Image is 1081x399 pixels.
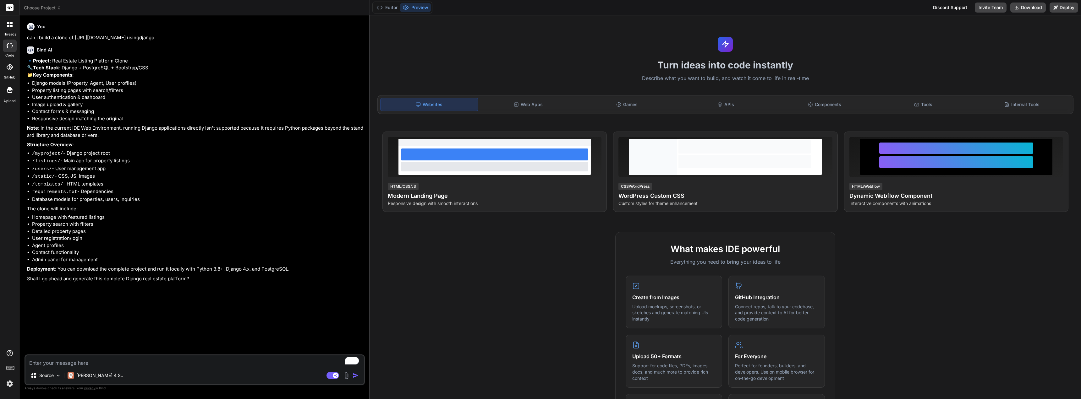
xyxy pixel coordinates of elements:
code: /users/ [32,166,52,172]
li: - Dependencies [32,188,364,196]
p: Connect repos, talk to your codebase, and provide context to AI for better code generation [735,304,818,322]
li: Admin panel for management [32,256,364,263]
button: Deploy [1050,3,1078,13]
code: /listings/ [32,159,60,164]
h4: WordPress Custom CSS [618,191,832,200]
li: Image upload & gallery [32,101,364,108]
code: /myproject/ [32,151,63,156]
li: Responsive design matching the original [32,115,364,122]
code: /templates/ [32,182,63,187]
p: : [27,141,364,148]
p: Describe what you want to build, and watch it come to life in real-time [374,74,1077,83]
h4: GitHub Integration [735,294,818,301]
li: - Main app for property listings [32,157,364,165]
div: Web Apps [480,98,577,111]
li: Agent profiles [32,242,364,249]
span: privacy [84,386,96,390]
p: Custom styles for theme enhancement [618,200,832,207]
li: Django models (Property, Agent, User profiles) [32,80,364,87]
h6: Bind AI [37,47,52,53]
p: 🔹 : Real Estate Listing Platform Clone 🔧 : Django + PostgreSQL + Bootstrap/CSS 📁 : [27,57,364,79]
label: GitHub [4,75,15,80]
div: HTML/Webflow [849,183,882,190]
li: - HTML templates [32,181,364,188]
strong: Deployment [27,266,55,272]
div: Games [578,98,676,111]
li: User authentication & dashboard [32,94,364,101]
strong: Project [33,58,50,64]
span: Choose Project [24,5,61,11]
li: Contact forms & messaging [32,108,364,115]
div: Websites [380,98,478,111]
li: Property search with filters [32,221,364,228]
h4: Modern Landing Page [388,191,601,200]
li: - User management app [32,165,364,173]
img: Pick Models [56,373,61,378]
button: Preview [400,3,431,12]
label: Upload [4,98,16,104]
label: threads [3,32,16,37]
button: Invite Team [975,3,1007,13]
li: Property listing pages with search/filters [32,87,364,94]
p: Everything you need to bring your ideas to life [626,258,825,266]
div: Internal Tools [973,98,1071,111]
p: can i build a clone of [URL][DOMAIN_NAME] usingdjango [27,34,364,41]
p: The clone will include: [27,205,364,213]
p: Always double-check its answers. Your in Bind [25,385,365,391]
li: - CSS, JS, images [32,173,364,181]
h2: What makes IDE powerful [626,242,825,256]
h4: For Everyone [735,353,818,360]
div: APIs [677,98,774,111]
strong: Structure Overview [27,142,73,148]
button: Editor [374,3,400,12]
div: Discord Support [929,3,971,13]
h6: You [37,24,46,30]
div: HTML/CSS/JS [388,183,419,190]
img: Claude 4 Sonnet [68,372,74,379]
p: Shall I go ahead and generate this complete Django real estate platform? [27,275,364,283]
img: icon [353,372,359,379]
h1: Turn ideas into code instantly [374,59,1077,71]
h4: Create from Images [632,294,716,301]
li: Detailed property pages [32,228,364,235]
code: /static/ [32,174,55,179]
div: Tools [875,98,972,111]
label: code [5,53,14,58]
p: Interactive components with animations [849,200,1063,207]
textarea: To enrich screen reader interactions, please activate Accessibility in Grammarly extension settings [25,355,364,367]
p: Source [39,372,54,379]
img: settings [4,378,15,389]
p: [PERSON_NAME] 4 S.. [76,372,123,379]
button: Download [1010,3,1046,13]
strong: Tech Stack [33,65,59,71]
strong: Key Components [33,72,72,78]
li: Contact functionality [32,249,364,256]
p: Support for code files, PDFs, images, docs, and much more to provide rich context [632,363,716,381]
div: CSS/WordPress [618,183,652,190]
p: Responsive design with smooth interactions [388,200,601,207]
p: Upload mockups, screenshots, or sketches and generate matching UIs instantly [632,304,716,322]
li: - Django project root [32,150,364,158]
code: requirements.txt [32,189,77,195]
div: Components [776,98,873,111]
h4: Dynamic Webflow Component [849,191,1063,200]
p: : In the current IDE Web Environment, running Django applications directly isn't supported becaus... [27,125,364,139]
p: : You can download the complete project and run it locally with Python 3.8+, Django 4.x, and Post... [27,266,364,273]
strong: Note [27,125,38,131]
img: attachment [343,372,350,379]
h4: Upload 50+ Formats [632,353,716,360]
p: Perfect for founders, builders, and developers. Use on mobile browser for on-the-go development [735,363,818,381]
li: User registration/login [32,235,364,242]
li: Database models for properties, users, inquiries [32,196,364,203]
li: Homepage with featured listings [32,214,364,221]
